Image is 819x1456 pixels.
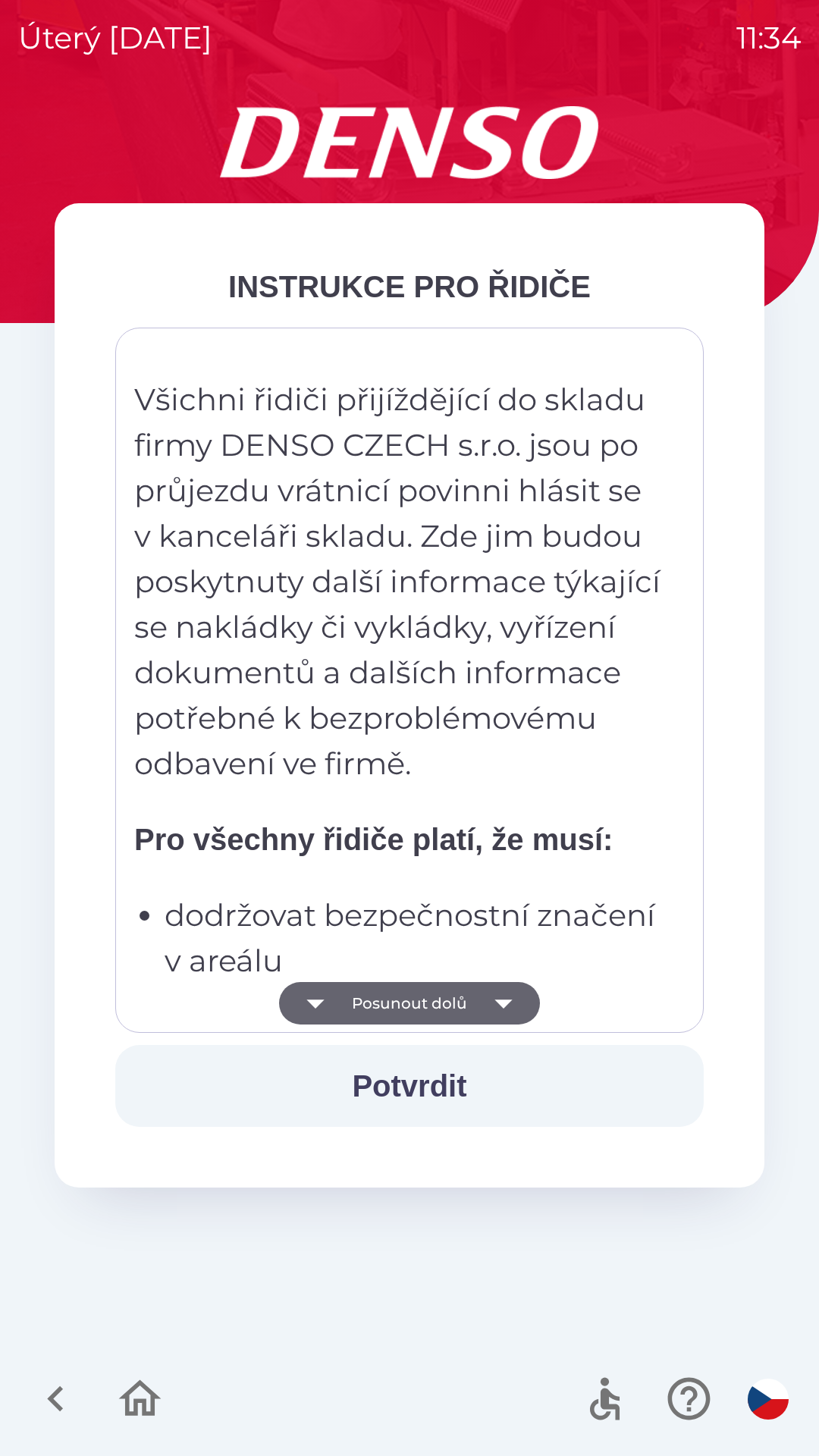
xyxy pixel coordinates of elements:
p: 11:34 [736,15,801,61]
p: úterý [DATE] [18,15,212,61]
img: cs flag [748,1379,789,1420]
p: Všichni řidiči přijíždějící do skladu firmy DENSO CZECH s.r.o. jsou po průjezdu vrátnicí povinni ... [134,377,664,786]
img: Logo [55,106,764,179]
strong: Pro všechny řidiče platí, že musí: [134,823,613,856]
div: INSTRUKCE PRO ŘIDIČE [115,264,704,309]
button: Posunout dolů [279,982,540,1025]
button: Potvrdit [115,1045,704,1127]
p: dodržovat bezpečnostní značení v areálu [165,893,664,984]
